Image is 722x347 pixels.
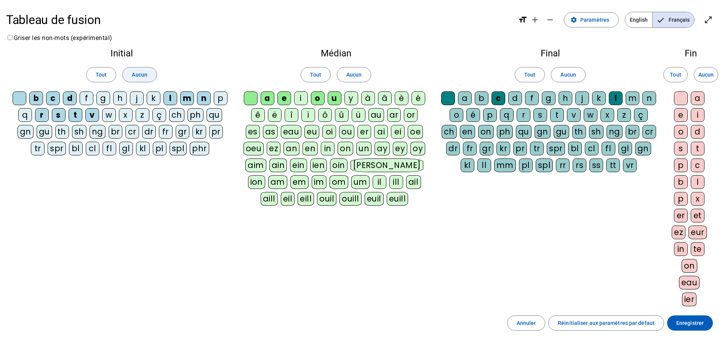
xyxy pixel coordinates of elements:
[694,67,718,82] button: Aucun
[550,108,564,122] div: t
[301,67,331,82] button: Tout
[55,125,69,139] div: th
[674,108,688,122] div: e
[351,158,423,172] div: [PERSON_NAME]
[411,91,425,105] div: é
[373,175,386,189] div: il
[102,142,116,155] div: fl
[207,108,222,122] div: qu
[642,125,656,139] div: cr
[570,16,577,23] mat-icon: settings
[478,125,494,139] div: on
[283,142,299,155] div: an
[142,125,156,139] div: dr
[496,142,510,155] div: kr
[463,142,477,155] div: fr
[674,209,688,222] div: er
[190,142,209,155] div: phr
[406,175,421,189] div: ail
[374,125,388,139] div: ai
[96,91,110,105] div: g
[547,142,565,155] div: spr
[533,108,547,122] div: s
[192,125,206,139] div: kr
[86,142,99,155] div: cl
[268,175,287,189] div: am
[623,158,637,172] div: vr
[513,142,527,155] div: pr
[318,108,332,122] div: ô
[261,192,278,206] div: aill
[18,125,34,139] div: gn
[691,108,704,122] div: i
[130,91,144,105] div: j
[86,67,116,82] button: Tout
[691,209,704,222] div: et
[170,142,187,155] div: spl
[176,125,189,139] div: gr
[642,91,656,105] div: n
[339,192,361,206] div: ouill
[543,12,558,27] button: Diminuer la taille de la police
[321,142,335,155] div: in
[408,125,423,139] div: oe
[365,192,384,206] div: euil
[72,125,86,139] div: sh
[560,70,576,79] span: Aucun
[704,15,713,24] mat-icon: open_in_full
[554,125,569,139] div: gu
[387,192,408,206] div: euill
[674,142,688,155] div: s
[559,91,572,105] div: h
[530,15,539,24] mat-icon: add
[393,142,407,155] div: ey
[153,142,166,155] div: pl
[672,49,710,58] h2: Fin
[494,158,516,172] div: mm
[136,108,149,122] div: z
[551,67,585,82] button: Aucun
[132,70,147,79] span: Aucun
[477,158,491,172] div: ll
[122,67,157,82] button: Aucun
[580,15,609,24] span: Paramètres
[682,259,697,273] div: on
[85,108,99,122] div: v
[351,175,370,189] div: um
[251,108,265,122] div: ê
[290,158,307,172] div: ein
[8,35,13,40] input: Griser les non-mots (expérimental)
[330,175,348,189] div: om
[517,108,530,122] div: r
[35,108,49,122] div: r
[676,318,704,328] span: Enregistrer
[48,142,66,155] div: spr
[268,108,282,122] div: ë
[672,225,685,239] div: ez
[567,108,581,122] div: v
[410,142,425,155] div: oy
[691,125,704,139] div: d
[18,108,32,122] div: q
[542,91,556,105] div: g
[589,158,603,172] div: ss
[119,108,133,122] div: x
[263,125,278,139] div: as
[691,91,704,105] div: a
[159,125,173,139] div: fr
[197,91,211,105] div: n
[317,192,336,206] div: ouil
[497,125,513,139] div: ph
[12,49,231,58] h2: Initial
[152,108,166,122] div: ç
[600,108,614,122] div: x
[653,12,694,27] span: Français
[346,70,362,79] span: Aucun
[248,175,266,189] div: ion
[6,34,112,42] label: Griser les non-mots (expérimental)
[515,67,545,82] button: Tout
[564,12,619,27] button: Paramètres
[507,315,546,331] button: Annuler
[46,91,60,105] div: c
[516,125,531,139] div: qu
